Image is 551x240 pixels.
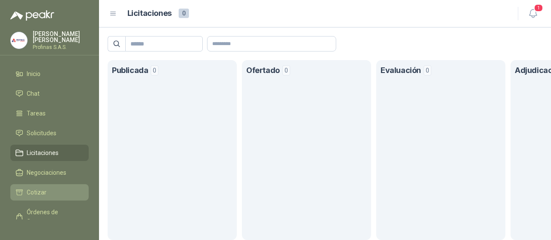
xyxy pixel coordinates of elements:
a: Inicio [10,66,89,82]
span: 0 [282,65,290,76]
p: Profinas S.A.S. [33,45,89,50]
a: Licitaciones [10,145,89,161]
span: Cotizar [27,188,46,197]
p: [PERSON_NAME] [PERSON_NAME] [33,31,89,43]
h1: Publicada [112,64,148,77]
h1: Evaluación [381,64,421,77]
span: 0 [424,65,431,76]
span: 0 [179,9,189,18]
span: 1 [534,4,543,12]
a: Negociaciones [10,164,89,181]
span: Solicitudes [27,128,56,138]
h1: Licitaciones [127,7,172,20]
img: Logo peakr [10,10,54,21]
button: 1 [525,6,541,21]
a: Tareas [10,105,89,122]
span: Chat [27,89,40,98]
span: 0 [151,65,158,76]
a: Órdenes de Compra [10,204,89,230]
img: Company Logo [11,32,27,49]
span: Órdenes de Compra [27,207,80,226]
span: Licitaciones [27,148,59,158]
span: Tareas [27,109,46,118]
h1: Ofertado [246,64,280,77]
a: Chat [10,85,89,102]
span: Negociaciones [27,168,66,177]
span: Inicio [27,69,40,79]
a: Solicitudes [10,125,89,141]
a: Cotizar [10,184,89,201]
